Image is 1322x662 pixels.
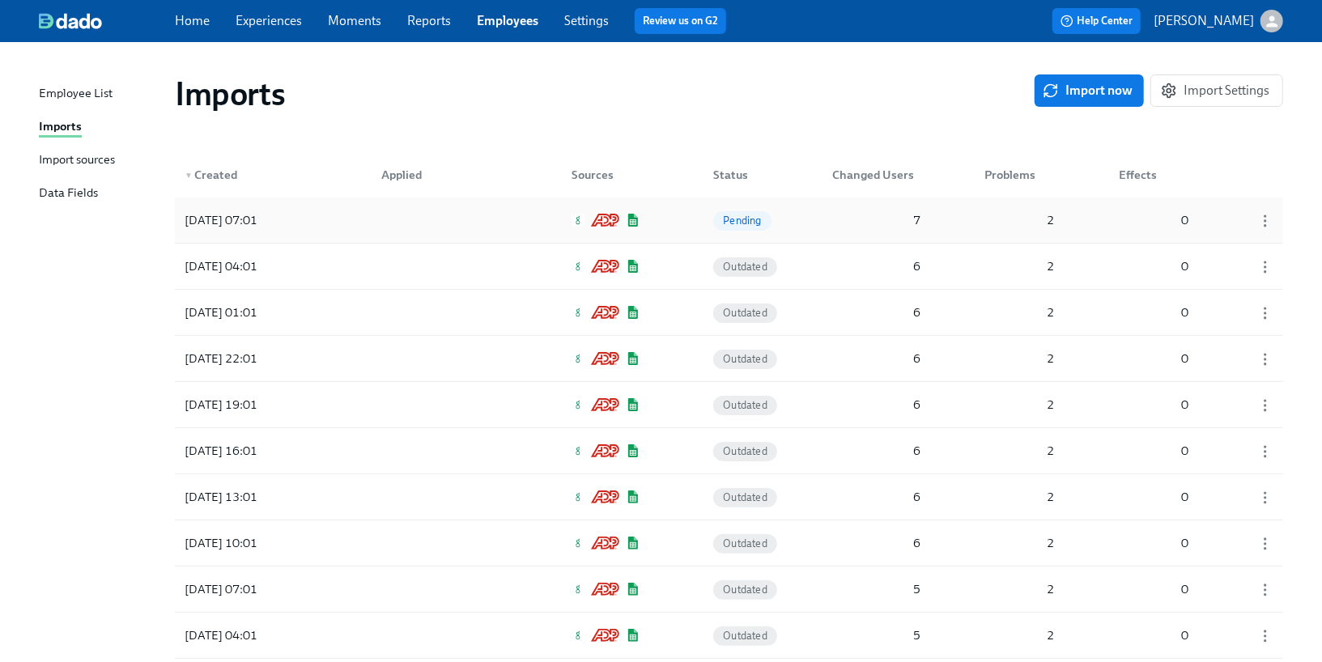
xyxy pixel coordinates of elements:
div: [DATE] 04:01GreenhouseADP Workforce NowGoogle SheetsOutdated620 [175,244,1283,289]
img: Google Sheets [626,444,640,457]
a: Experiences [236,13,302,28]
div: 2 [979,626,1061,645]
div: Status [707,165,781,185]
span: Outdated [713,307,777,319]
div: [DATE] 07:01 [178,579,324,599]
div: [DATE] 22:01 [178,349,324,368]
span: Import now [1046,83,1133,99]
a: [DATE] 01:01GreenhouseADP Workforce NowGoogle SheetsOutdated620 [175,290,1283,336]
div: Data Fields [39,184,98,204]
div: 0 [1112,441,1195,460]
img: Greenhouse [572,306,584,319]
img: Greenhouse [572,214,584,227]
div: 0 [1112,579,1195,599]
img: Greenhouse [572,398,584,411]
div: 0 [1112,533,1195,553]
a: dado [39,13,175,29]
img: ADP Workforce Now [591,629,619,642]
p: [PERSON_NAME] [1154,12,1254,30]
img: Google Sheets [626,306,640,319]
div: Import sources [39,151,115,171]
div: [DATE] 10:01 [178,533,324,553]
div: Sources [559,159,656,191]
img: ADP Workforce Now [591,537,619,550]
div: Applied [375,165,514,185]
div: Sources [565,165,656,185]
div: Problems [979,165,1061,185]
span: Help Center [1061,13,1133,29]
a: [DATE] 07:01GreenhouseADP Workforce NowGoogle SheetsOutdated520 [175,567,1283,613]
div: 0 [1112,349,1195,368]
a: Review us on G2 [643,13,718,29]
div: Employee List [39,84,113,104]
div: 2 [979,257,1061,276]
div: 5 [827,626,928,645]
span: Outdated [713,399,777,411]
div: 0 [1112,626,1195,645]
span: Pending [713,214,771,227]
div: 0 [1112,210,1195,230]
div: 0 [1112,487,1195,507]
div: 6 [827,487,928,507]
img: ADP Workforce Now [591,398,619,411]
img: Google Sheets [626,214,640,227]
img: dado [39,13,102,29]
div: ▼Created [178,159,324,191]
span: Outdated [713,445,777,457]
img: Greenhouse [572,537,584,550]
div: Effects [1112,165,1195,185]
a: [DATE] 04:01GreenhouseADP Workforce NowGoogle SheetsOutdated520 [175,613,1283,659]
div: 6 [827,395,928,414]
div: 0 [1112,257,1195,276]
a: Moments [328,13,381,28]
span: Import Settings [1164,83,1269,99]
button: Import Settings [1150,74,1283,107]
a: Imports [39,117,162,138]
div: [DATE] 04:01GreenhouseADP Workforce NowGoogle SheetsOutdated520 [175,613,1283,658]
img: Google Sheets [626,490,640,503]
div: 2 [979,395,1061,414]
div: 6 [827,257,928,276]
div: [DATE] 07:01GreenhouseADP Workforce NowGoogle SheetsPending720 [175,197,1283,243]
a: [DATE] 07:01GreenhouseADP Workforce NowGoogle SheetsPending720 [175,197,1283,244]
img: Google Sheets [626,629,640,642]
button: Import now [1035,74,1144,107]
div: 0 [1112,395,1195,414]
div: Effects [1106,159,1195,191]
div: 2 [979,533,1061,553]
div: [DATE] 19:01 [178,395,324,414]
a: Import sources [39,151,162,171]
div: Status [700,159,781,191]
div: 6 [827,349,928,368]
img: Google Sheets [626,260,640,273]
img: ADP Workforce Now [591,444,619,457]
span: Outdated [713,491,777,503]
button: Help Center [1052,8,1141,34]
span: Outdated [713,583,777,596]
div: 2 [979,303,1061,322]
div: Imports [39,117,82,138]
a: [DATE] 19:01GreenhouseADP Workforce NowGoogle SheetsOutdated620 [175,382,1283,428]
button: Review us on G2 [635,8,726,34]
div: [DATE] 07:01GreenhouseADP Workforce NowGoogle SheetsOutdated520 [175,567,1283,612]
div: 2 [979,441,1061,460]
img: Google Sheets [626,537,640,550]
img: Greenhouse [572,629,584,642]
div: 6 [827,303,928,322]
a: Settings [564,13,609,28]
div: [DATE] 01:01GreenhouseADP Workforce NowGoogle SheetsOutdated620 [175,290,1283,335]
div: 2 [979,487,1061,507]
img: ADP Workforce Now [591,490,619,503]
div: [DATE] 16:01GreenhouseADP Workforce NowGoogle SheetsOutdated620 [175,428,1283,473]
a: Home [175,13,210,28]
div: [DATE] 01:01 [178,303,324,322]
span: Outdated [713,261,777,273]
img: Greenhouse [572,444,584,457]
div: Changed Users [827,159,928,191]
div: 7 [827,210,928,230]
div: 6 [827,441,928,460]
div: [DATE] 13:01GreenhouseADP Workforce NowGoogle SheetsOutdated620 [175,474,1283,520]
div: [DATE] 16:01 [178,441,324,460]
img: Greenhouse [572,352,584,365]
